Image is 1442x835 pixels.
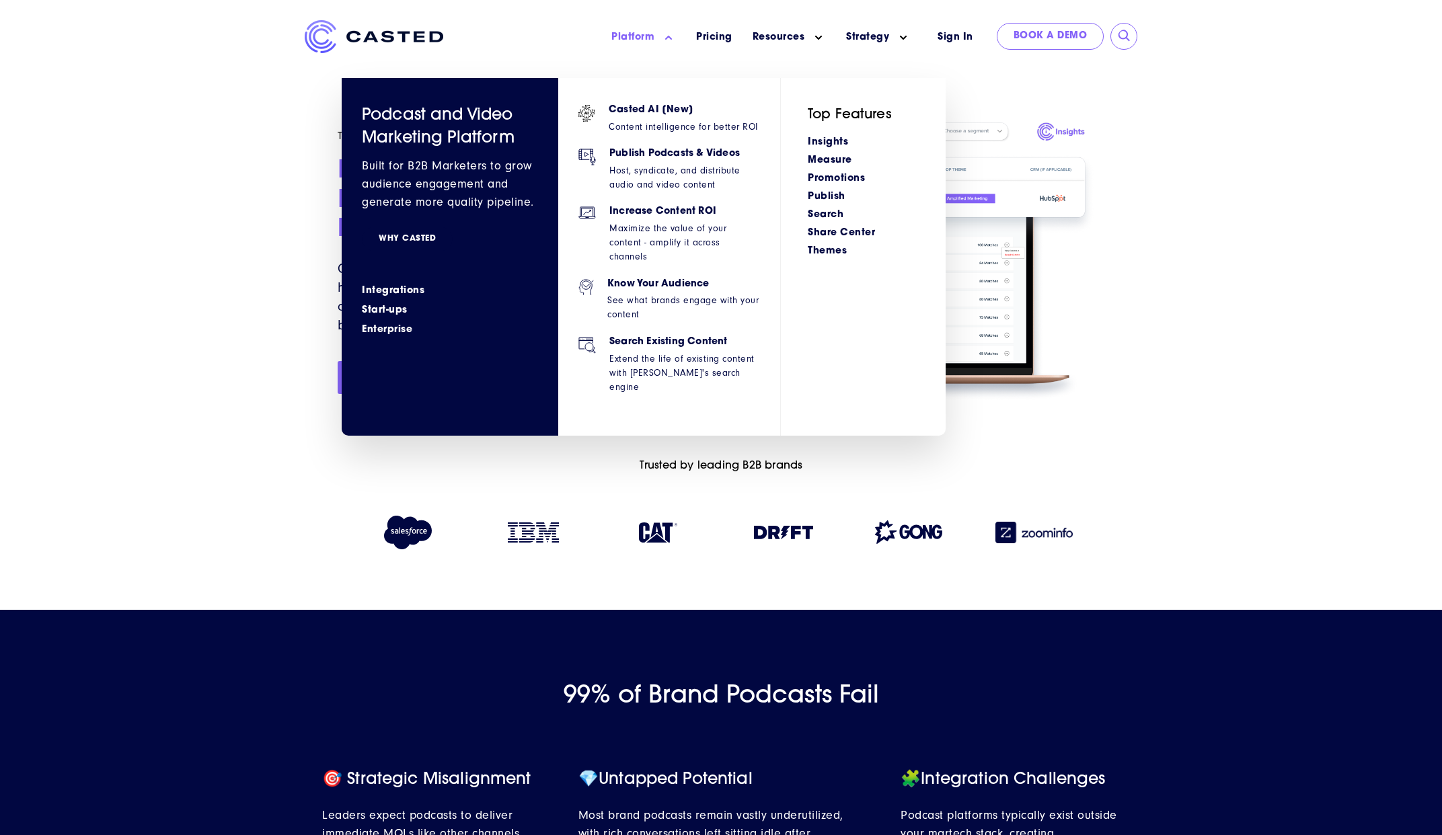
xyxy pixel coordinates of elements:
a: Publish Podcasts & Videos Host, syndicate, and distribute audio and video content [578,149,760,206]
a: Start-ups [362,303,538,317]
a: Increase Content ROI Maximize the value of your content - amplify it across channels [578,206,760,278]
a: Platform [611,30,654,44]
h2: Host, Repurpose, and Measure Your Podcast to Drive Real Business Results [338,157,648,245]
span: Casted delivers industry-leading podcast hosting, AI-powered content repurposing, and advanced an... [338,261,613,333]
p: Content intelligence for better ROI [609,120,758,134]
p: Built for B2B Marketers to grow audience engagement and generate more quality pipeline. [362,157,538,211]
a: Measure [808,155,852,165]
a: Publish [808,192,845,202]
input: Submit [1118,30,1131,43]
img: Salesforce logo [378,516,438,549]
h6: Know Your Audience [607,279,760,290]
h5: THE COMPLETE PODCAST PLATFORM FOR BRANDS [338,129,648,143]
a: Sign In [921,23,990,52]
a: Book a Demo [338,361,560,394]
div: Navigation Menu [808,132,919,259]
p: Extend the life of existing content with [PERSON_NAME]'s search engine [609,352,760,394]
a: Casted AI [New] Content intelligence for better ROI [578,105,760,149]
p: See what brands engage with your content [607,293,760,321]
nav: Main menu [463,20,921,54]
a: WHY CASTED [362,227,453,251]
span: Integration Challenges [901,772,1105,788]
img: Caterpillar logo [639,522,677,543]
a: Search [808,210,843,220]
a: Know Your Audience See what brands engage with your content [578,279,760,337]
h6: Casted AI [New] [609,105,758,116]
h6: Search Existing Content [609,337,760,348]
a: Strategy [846,30,889,44]
h5: Top Features [808,105,919,125]
p: Maximize the value of your content - amplify it across channels [609,221,760,264]
a: Search Existing Content Extend the life of existing content with [PERSON_NAME]'s search engine [578,337,760,409]
h6: Trusted by leading B2B brands [338,460,1104,473]
a: Book a Demo [997,23,1104,50]
a: Pricing [696,30,732,44]
a: Themes [808,246,847,256]
a: Integrations [362,284,538,298]
img: IBM logo [508,522,559,543]
h6: Publish Podcasts & Videos [609,149,760,160]
span: 🎯 Strategic Misalignment [322,772,531,788]
h4: Podcast and Video Marketing Platform [362,105,538,150]
img: Zoominfo logo [995,522,1073,543]
span: Untapped Potential [578,772,753,788]
h6: Increase Content ROI [609,206,760,218]
a: Enterprise [362,323,538,337]
p: Host, syndicate, and distribute audio and video content [609,163,760,192]
img: Gong logo [875,520,942,544]
img: Drift logo [754,526,813,539]
span: 💎 [578,772,599,788]
a: Insights [808,137,848,147]
a: Promotions [808,173,865,184]
span: 🧩 [901,772,921,788]
a: Share Center [808,228,875,238]
img: Casted_Logo_Horizontal_FullColor_PUR_BLUE [305,20,443,53]
a: Resources [753,30,805,44]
